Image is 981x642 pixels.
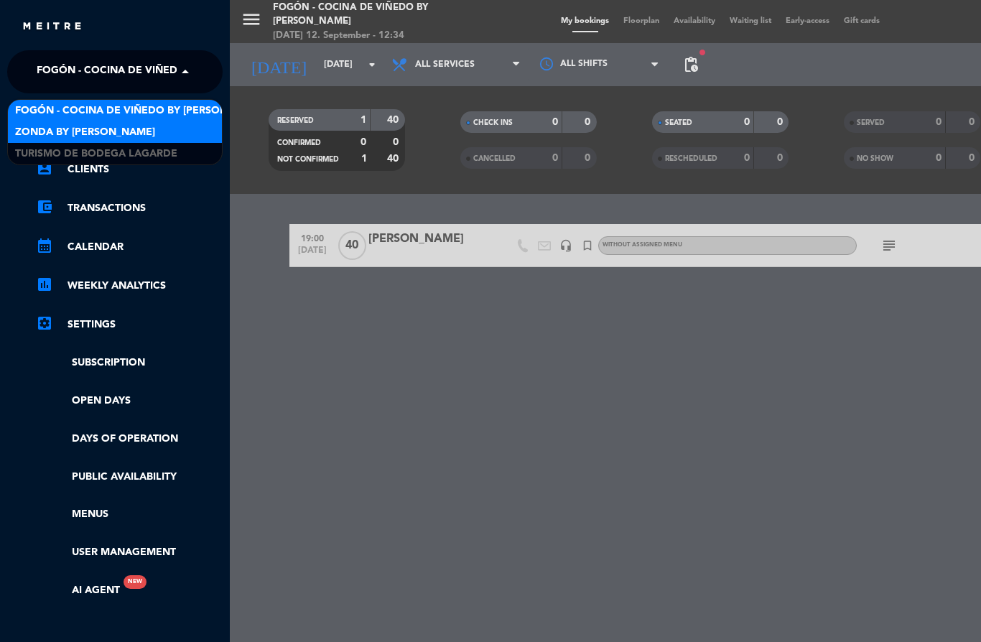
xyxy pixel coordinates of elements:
[15,124,155,141] span: Zonda by [PERSON_NAME]
[36,238,223,256] a: calendar_monthCalendar
[36,469,223,485] a: Public availability
[36,544,223,561] a: User Management
[124,575,147,589] div: New
[36,582,120,599] a: AI AgentNew
[36,315,53,332] i: settings_applications
[22,22,83,32] img: MEITRE
[36,200,223,217] a: account_balance_walletTransactions
[36,277,223,294] a: assessmentWeekly Analytics
[36,506,223,523] a: Menus
[15,103,266,119] span: Fogón - Cocina de viñedo by [PERSON_NAME]
[36,237,53,254] i: calendar_month
[36,159,53,177] i: account_box
[36,393,223,409] a: Open Days
[36,161,223,178] a: account_boxClients
[36,276,53,293] i: assessment
[36,198,53,215] i: account_balance_wallet
[36,355,223,371] a: Subscription
[15,146,177,162] span: Turismo de Bodega Lagarde
[36,316,223,333] a: Settings
[37,57,288,87] span: Fogón - Cocina de viñedo by [PERSON_NAME]
[36,431,223,447] a: Days of operation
